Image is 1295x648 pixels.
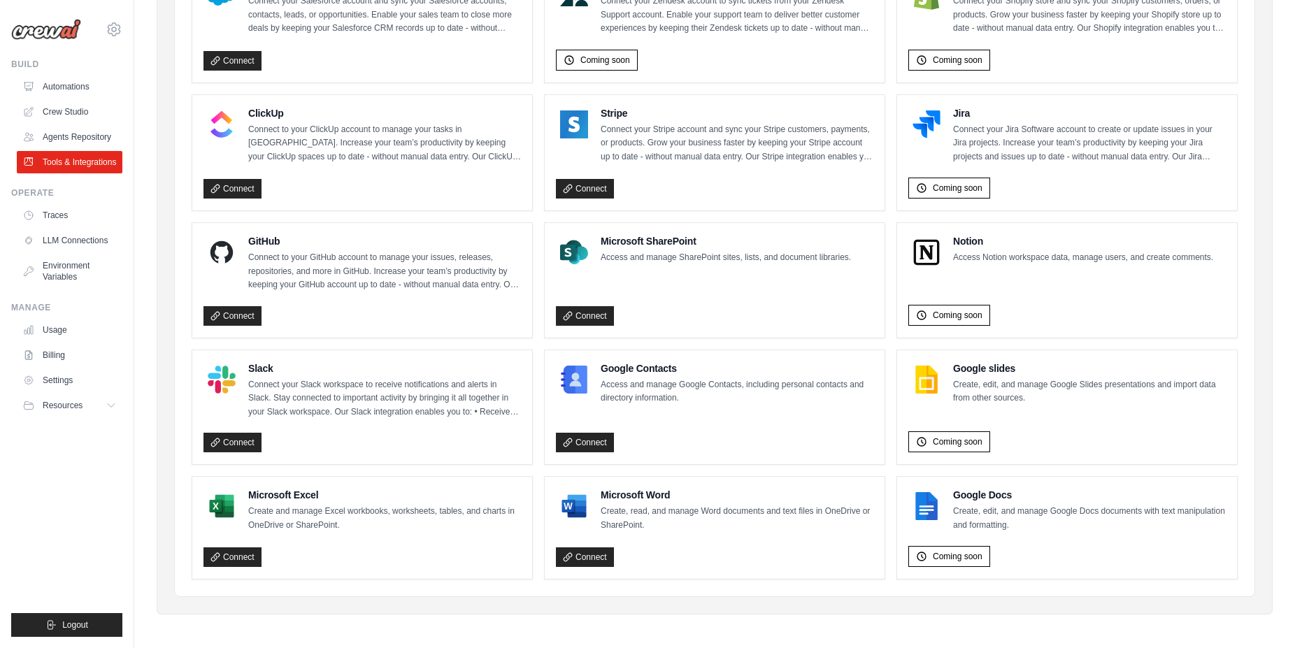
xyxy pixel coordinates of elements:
[933,55,982,66] span: Coming soon
[203,179,262,199] a: Connect
[913,110,940,138] img: Jira Logo
[560,492,588,520] img: Microsoft Word Logo
[17,369,122,391] a: Settings
[560,110,588,138] img: Stripe Logo
[601,378,873,405] p: Access and manage Google Contacts, including personal contacts and directory information.
[601,234,851,248] h4: Microsoft SharePoint
[208,492,236,520] img: Microsoft Excel Logo
[248,361,521,375] h4: Slack
[953,488,1226,502] h4: Google Docs
[11,59,122,70] div: Build
[560,238,588,266] img: Microsoft SharePoint Logo
[580,55,630,66] span: Coming soon
[953,106,1226,120] h4: Jira
[203,547,262,567] a: Connect
[601,123,873,164] p: Connect your Stripe account and sync your Stripe customers, payments, or products. Grow your busi...
[953,505,1226,532] p: Create, edit, and manage Google Docs documents with text manipulation and formatting.
[62,619,88,631] span: Logout
[17,254,122,288] a: Environment Variables
[203,306,262,326] a: Connect
[556,306,614,326] a: Connect
[17,344,122,366] a: Billing
[17,151,122,173] a: Tools & Integrations
[953,251,1213,265] p: Access Notion workspace data, manage users, and create comments.
[933,551,982,562] span: Coming soon
[203,51,262,71] a: Connect
[601,505,873,532] p: Create, read, and manage Word documents and text files in OneDrive or SharePoint.
[17,126,122,148] a: Agents Repository
[933,436,982,447] span: Coming soon
[560,366,588,394] img: Google Contacts Logo
[208,110,236,138] img: ClickUp Logo
[601,361,873,375] h4: Google Contacts
[601,488,873,502] h4: Microsoft Word
[913,492,940,520] img: Google Docs Logo
[17,319,122,341] a: Usage
[556,179,614,199] a: Connect
[933,182,982,194] span: Coming soon
[208,238,236,266] img: GitHub Logo
[556,433,614,452] a: Connect
[933,310,982,321] span: Coming soon
[953,378,1226,405] p: Create, edit, and manage Google Slides presentations and import data from other sources.
[913,366,940,394] img: Google slides Logo
[953,123,1226,164] p: Connect your Jira Software account to create or update issues in your Jira projects. Increase you...
[203,433,262,452] a: Connect
[248,488,521,502] h4: Microsoft Excel
[11,187,122,199] div: Operate
[248,106,521,120] h4: ClickUp
[601,106,873,120] h4: Stripe
[11,19,81,40] img: Logo
[17,204,122,226] a: Traces
[248,505,521,532] p: Create and manage Excel workbooks, worksheets, tables, and charts in OneDrive or SharePoint.
[953,234,1213,248] h4: Notion
[248,251,521,292] p: Connect to your GitHub account to manage your issues, releases, repositories, and more in GitHub....
[248,123,521,164] p: Connect to your ClickUp account to manage your tasks in [GEOGRAPHIC_DATA]. Increase your team’s p...
[11,613,122,637] button: Logout
[601,251,851,265] p: Access and manage SharePoint sites, lists, and document libraries.
[17,229,122,252] a: LLM Connections
[913,238,940,266] img: Notion Logo
[248,234,521,248] h4: GitHub
[11,302,122,313] div: Manage
[17,75,122,98] a: Automations
[556,547,614,567] a: Connect
[17,101,122,123] a: Crew Studio
[43,400,83,411] span: Resources
[248,378,521,419] p: Connect your Slack workspace to receive notifications and alerts in Slack. Stay connected to impo...
[208,366,236,394] img: Slack Logo
[953,361,1226,375] h4: Google slides
[17,394,122,417] button: Resources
